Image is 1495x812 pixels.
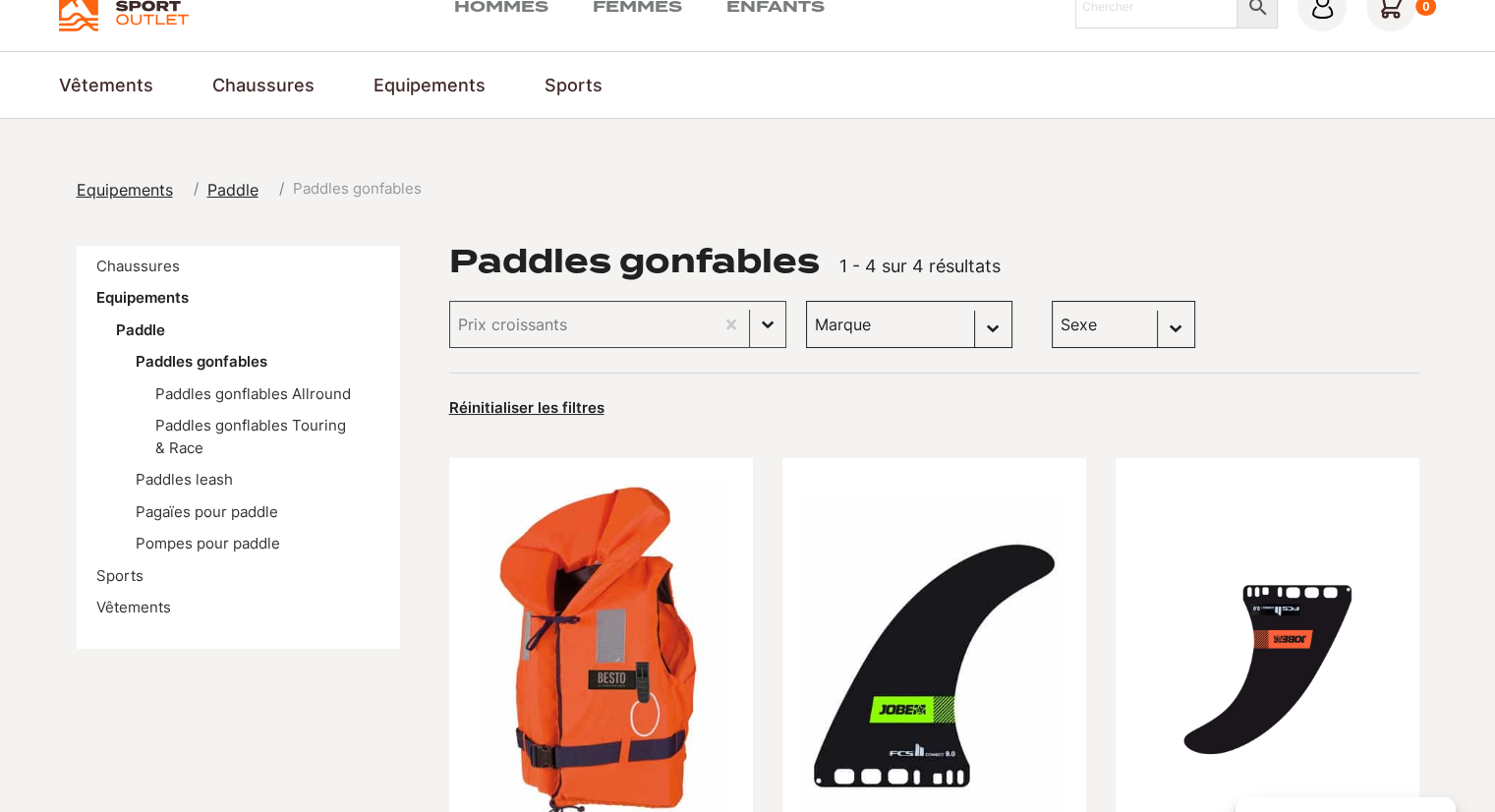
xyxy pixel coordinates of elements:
[155,384,351,403] a: Paddles gonflables Allround
[96,288,189,307] a: Equipements
[750,302,785,347] button: Basculer la liste
[77,178,422,202] nav: breadcrumbs
[207,180,259,200] span: Paddle
[116,320,165,339] a: Paddle
[449,398,604,418] button: Réinitialiser les filtres
[136,502,278,521] a: Pagaïes pour paddle
[96,598,171,616] a: Vêtements
[449,246,820,277] h1: Paddles gonfables
[212,72,315,98] a: Chaussures
[136,470,233,489] a: Paddles leash
[136,534,280,552] a: Pompes pour paddle
[59,72,153,98] a: Vêtements
[96,257,180,275] a: Chaussures
[77,180,173,200] span: Equipements
[714,302,749,347] button: Effacer
[545,72,603,98] a: Sports
[293,178,422,201] span: Paddles gonfables
[839,256,1001,276] span: 1 - 4 sur 4 résultats
[207,178,270,202] a: Paddle
[374,72,486,98] a: Equipements
[136,352,267,371] a: Paddles gonfables
[77,178,185,202] a: Equipements
[155,416,346,457] a: Paddles gonflables Touring & Race
[96,566,144,585] a: Sports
